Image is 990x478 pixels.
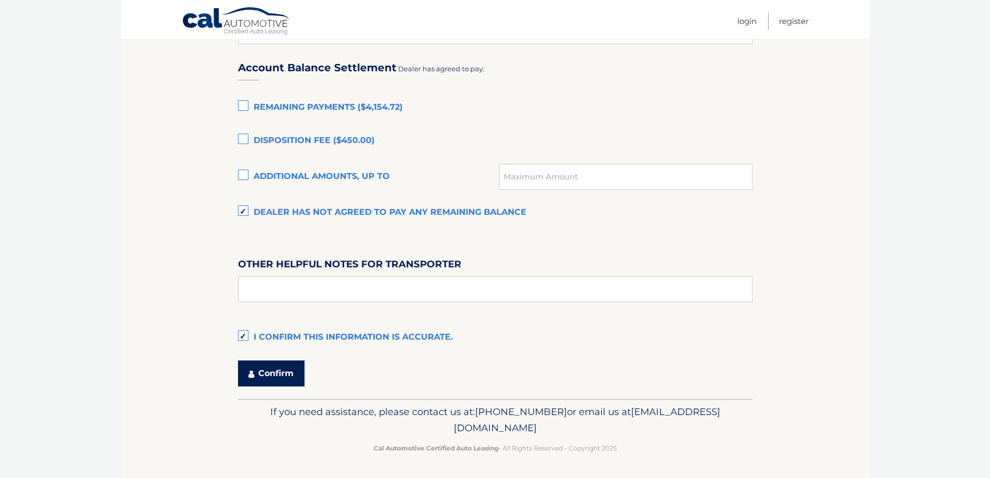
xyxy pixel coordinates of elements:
strong: Cal Automotive Certified Auto Leasing [374,444,498,452]
label: I confirm this information is accurate. [238,327,753,348]
span: [PHONE_NUMBER] [475,406,567,418]
a: Cal Automotive [182,7,291,37]
button: Confirm [238,360,305,386]
input: Maximum Amount [499,164,752,190]
label: Remaining Payments ($4,154.72) [238,97,753,118]
p: - All Rights Reserved - Copyright 2025 [245,443,746,454]
label: Dealer has not agreed to pay any remaining balance [238,202,753,223]
p: If you need assistance, please contact us at: or email us at [245,404,746,437]
label: Other helpful notes for transporter [238,256,461,276]
a: Login [737,12,757,30]
a: Register [779,12,809,30]
h3: Account Balance Settlement [238,61,397,74]
span: Dealer has agreed to pay: [398,64,484,73]
label: Disposition Fee ($450.00) [238,131,753,151]
label: Additional amounts, up to [238,166,499,187]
